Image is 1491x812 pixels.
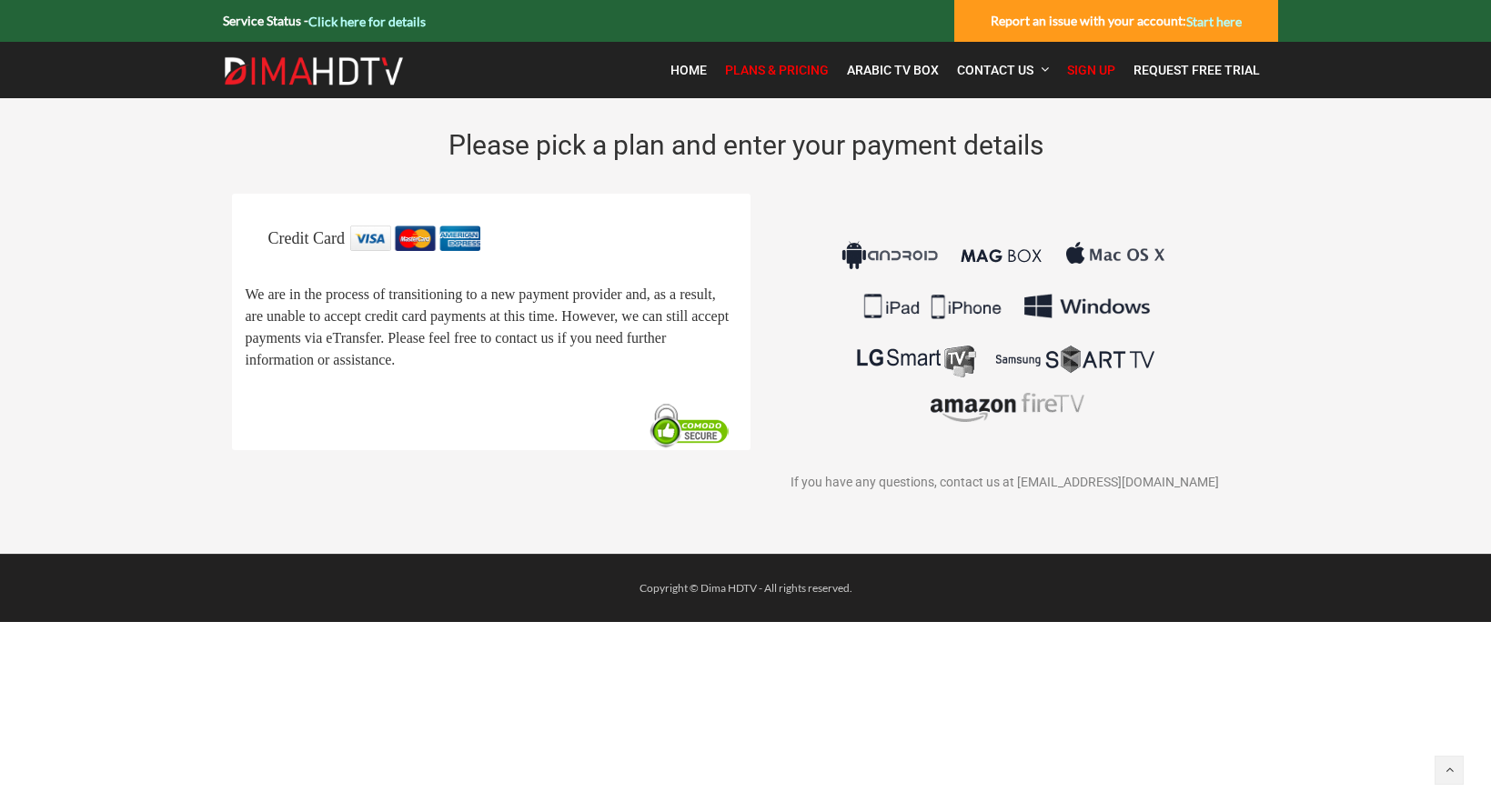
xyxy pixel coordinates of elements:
a: Arabic TV Box [838,51,948,89]
div: Copyright © Dima HDTV - All rights reserved. [214,577,1278,599]
span: Arabic TV Box [847,63,939,77]
a: Sign Up [1058,51,1124,89]
strong: Report an issue with your account: [991,13,1242,28]
span: Contact Us [957,63,1033,77]
a: Request Free Trial [1124,51,1269,89]
a: Click here for details [308,14,426,29]
a: Start here [1186,14,1242,29]
span: Please pick a plan and enter your payment details [448,129,1043,161]
span: Plans & Pricing [725,63,829,77]
strong: Service Status - [223,13,426,28]
a: Contact Us [948,51,1058,89]
span: We are in the process of transitioning to a new payment provider and, as a result, are unable to ... [246,287,730,368]
img: Dima HDTV [223,56,405,85]
a: Back to top [1435,756,1464,785]
a: Plans & Pricing [716,51,838,89]
a: Home [661,51,716,89]
span: Home [670,63,707,77]
span: If you have any questions, contact us at [EMAIL_ADDRESS][DOMAIN_NAME] [791,475,1219,489]
span: Credit Card [268,229,345,247]
span: Request Free Trial [1133,63,1260,77]
span: Sign Up [1067,63,1115,77]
